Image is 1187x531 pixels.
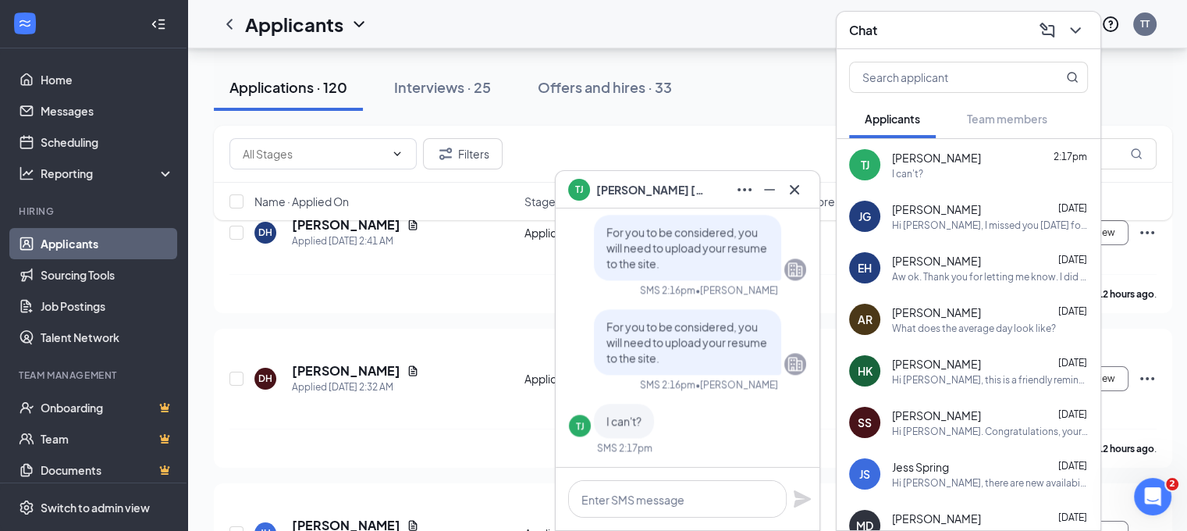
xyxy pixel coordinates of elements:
[151,16,166,32] svg: Collapse
[1066,71,1079,84] svg: MagnifyingGlass
[695,283,778,297] span: • [PERSON_NAME]
[1097,443,1154,454] b: 12 hours ago
[17,16,33,31] svg: WorkstreamLogo
[1138,369,1157,388] svg: Ellipses
[41,392,174,423] a: OnboardingCrown
[1058,254,1087,265] span: [DATE]
[850,62,1035,92] input: Search applicant
[243,145,385,162] input: All Stages
[849,22,877,39] h3: Chat
[892,253,981,269] span: [PERSON_NAME]
[41,127,174,158] a: Scheduling
[436,144,455,163] svg: Filter
[606,319,767,365] span: For you to be considered, you will need to upload your resume to the site.
[350,15,368,34] svg: ChevronDown
[292,362,400,380] h5: [PERSON_NAME]
[859,466,870,482] div: JS
[41,423,174,454] a: TeamCrown
[597,441,652,454] div: SMS 2:17pm
[732,177,757,202] button: Ellipses
[394,77,491,97] div: Interviews · 25
[407,365,419,377] svg: Document
[423,138,503,169] button: Filter Filters
[606,225,767,270] span: For you to be considered, you will need to upload your resume to the site.
[41,454,174,486] a: DocumentsCrown
[41,64,174,95] a: Home
[1134,478,1171,515] iframe: Intercom live chat
[695,378,778,391] span: • [PERSON_NAME]
[861,157,869,173] div: TJ
[1058,408,1087,420] span: [DATE]
[892,305,981,320] span: [PERSON_NAME]
[892,322,1056,335] div: What does the average day look like?
[785,180,804,199] svg: Cross
[41,259,174,290] a: Sourcing Tools
[640,378,695,391] div: SMS 2:16pm
[292,380,419,395] div: Applied [DATE] 2:32 AM
[640,283,695,297] div: SMS 2:16pm
[1058,511,1087,523] span: [DATE]
[41,166,175,181] div: Reporting
[1058,357,1087,369] span: [DATE]
[786,355,805,373] svg: Company
[735,180,754,199] svg: Ellipses
[892,425,1088,438] div: Hi [PERSON_NAME]. Congratulations, your meeting with AZ Max for Dental Patient Care Receptionist ...
[892,356,981,372] span: [PERSON_NAME]
[524,194,556,209] span: Stage
[793,490,812,508] svg: Plane
[538,77,672,97] div: Offers and hires · 33
[892,459,949,475] span: Jess Spring
[1130,148,1143,160] svg: MagnifyingGlass
[892,511,981,526] span: [PERSON_NAME]
[892,150,981,166] span: [PERSON_NAME]
[41,500,150,515] div: Switch to admin view
[1058,202,1087,214] span: [DATE]
[1140,17,1150,30] div: TT
[19,166,34,181] svg: Analysis
[1035,18,1060,43] button: ComposeMessage
[391,148,403,160] svg: ChevronDown
[292,233,419,249] div: Applied [DATE] 2:41 AM
[596,181,705,198] span: [PERSON_NAME] [PERSON_NAME]
[19,500,34,515] svg: Settings
[865,112,920,126] span: Applicants
[606,414,641,428] span: I can't?
[858,208,871,224] div: JG
[1097,288,1154,300] b: 12 hours ago
[41,322,174,353] a: Talent Network
[254,194,349,209] span: Name · Applied On
[1101,15,1120,34] svg: QuestionInfo
[757,177,782,202] button: Minimize
[1054,151,1087,162] span: 2:17pm
[1058,305,1087,317] span: [DATE]
[41,228,174,259] a: Applicants
[892,270,1088,283] div: Aw ok. Thank you for letting me know. I did get a message with new interview times to schedule
[892,167,923,180] div: I can't?
[892,201,981,217] span: [PERSON_NAME]
[1066,21,1085,40] svg: ChevronDown
[229,77,347,97] div: Applications · 120
[786,260,805,279] svg: Company
[892,219,1088,232] div: Hi [PERSON_NAME], I missed you [DATE] for your interview. We have 5 locations, your intterview wa...
[1063,18,1088,43] button: ChevronDown
[576,419,585,433] div: TJ
[220,15,239,34] svg: ChevronLeft
[892,408,981,423] span: [PERSON_NAME]
[41,290,174,322] a: Job Postings
[858,363,872,379] div: HK
[967,112,1047,126] span: Team members
[258,372,272,385] div: DH
[892,476,1088,490] div: Hi [PERSON_NAME], there are new availabilities for an interview. This is a reminder to schedule y...
[245,11,343,37] h1: Applicants
[19,205,171,218] div: Hiring
[524,371,655,387] div: Application Complete
[858,312,872,327] div: AR
[858,415,872,430] div: SS
[892,373,1088,387] div: Hi [PERSON_NAME], this is a friendly reminder. Please select a meeting time slot for your Dental ...
[41,95,174,127] a: Messages
[760,180,779,199] svg: Minimize
[782,177,807,202] button: Cross
[19,369,171,382] div: Team Management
